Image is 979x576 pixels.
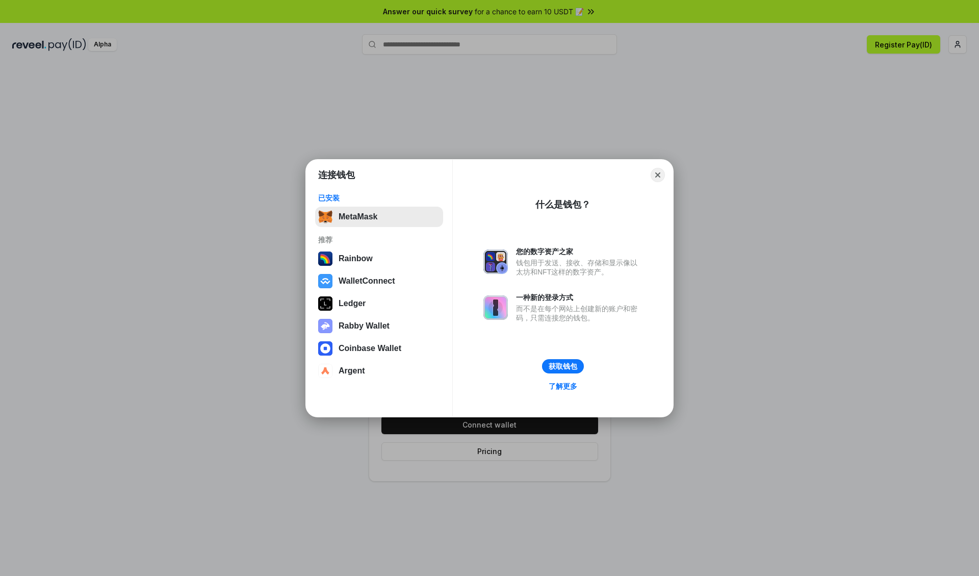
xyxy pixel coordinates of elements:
[549,382,577,391] div: 了解更多
[549,362,577,371] div: 获取钱包
[315,248,443,269] button: Rainbow
[483,249,508,274] img: svg+xml,%3Csvg%20xmlns%3D%22http%3A%2F%2Fwww.w3.org%2F2000%2Fsvg%22%20fill%3D%22none%22%20viewBox...
[318,296,332,311] img: svg+xml,%3Csvg%20xmlns%3D%22http%3A%2F%2Fwww.w3.org%2F2000%2Fsvg%22%20width%3D%2228%22%20height%3...
[339,299,366,308] div: Ledger
[318,235,440,244] div: 推荐
[535,198,590,211] div: 什么是钱包？
[339,366,365,375] div: Argent
[315,361,443,381] button: Argent
[542,359,584,373] button: 获取钱包
[516,293,642,302] div: 一种新的登录方式
[315,316,443,336] button: Rabby Wallet
[339,321,390,331] div: Rabby Wallet
[318,319,332,333] img: svg+xml,%3Csvg%20xmlns%3D%22http%3A%2F%2Fwww.w3.org%2F2000%2Fsvg%22%20fill%3D%22none%22%20viewBox...
[516,258,642,277] div: 钱包用于发送、接收、存储和显示像以太坊和NFT这样的数字资产。
[318,193,440,203] div: 已安装
[483,295,508,320] img: svg+xml,%3Csvg%20xmlns%3D%22http%3A%2F%2Fwww.w3.org%2F2000%2Fsvg%22%20fill%3D%22none%22%20viewBox...
[318,252,332,266] img: svg+xml,%3Csvg%20width%3D%22120%22%20height%3D%22120%22%20viewBox%3D%220%200%20120%20120%22%20fil...
[318,341,332,356] img: svg+xml,%3Csvg%20width%3D%2228%22%20height%3D%2228%22%20viewBox%3D%220%200%2028%2028%22%20fill%3D...
[318,364,332,378] img: svg+xml,%3Csvg%20width%3D%2228%22%20height%3D%2228%22%20viewBox%3D%220%200%2028%2028%22%20fill%3D...
[318,210,332,224] img: svg+xml,%3Csvg%20fill%3D%22none%22%20height%3D%2233%22%20viewBox%3D%220%200%2035%2033%22%20width%...
[339,344,401,353] div: Coinbase Wallet
[543,380,583,393] a: 了解更多
[516,304,642,322] div: 而不是在每个网站上创建新的账户和密码，只需连接您的钱包。
[339,212,377,221] div: MetaMask
[318,274,332,288] img: svg+xml,%3Csvg%20width%3D%2228%22%20height%3D%2228%22%20viewBox%3D%220%200%2028%2028%22%20fill%3D...
[339,277,395,286] div: WalletConnect
[516,247,642,256] div: 您的数字资产之家
[315,293,443,314] button: Ledger
[318,169,355,181] h1: 连接钱包
[339,254,373,263] div: Rainbow
[651,168,665,182] button: Close
[315,207,443,227] button: MetaMask
[315,271,443,291] button: WalletConnect
[315,338,443,359] button: Coinbase Wallet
